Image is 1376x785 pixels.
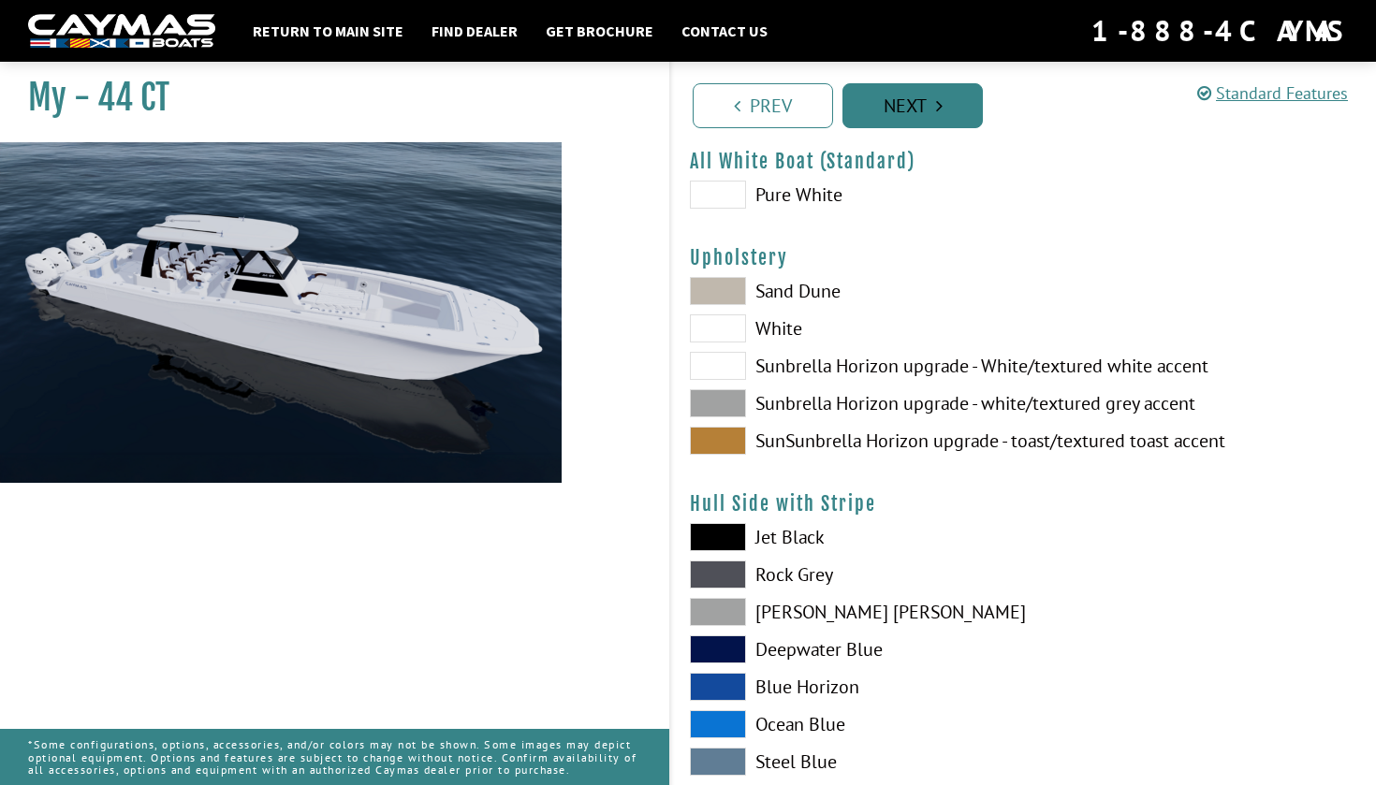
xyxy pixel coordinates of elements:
a: Find Dealer [422,19,527,43]
label: Rock Grey [690,560,1005,589]
h4: All White Boat (Standard) [690,150,1357,173]
a: Standard Features [1197,82,1348,104]
label: Ocean Blue [690,710,1005,738]
a: Get Brochure [536,19,663,43]
a: Return to main site [243,19,413,43]
a: Prev [693,83,833,128]
label: Steel Blue [690,748,1005,776]
label: Blue Horizon [690,673,1005,701]
label: Sunbrella Horizon upgrade - white/textured grey accent [690,389,1005,417]
h1: My - 44 CT [28,77,622,119]
label: Sunbrella Horizon upgrade - White/textured white accent [690,352,1005,380]
label: SunSunbrella Horizon upgrade - toast/textured toast accent [690,427,1005,455]
label: [PERSON_NAME] [PERSON_NAME] [690,598,1005,626]
ul: Pagination [688,80,1376,128]
label: Pure White [690,181,1005,209]
div: 1-888-4CAYMAS [1091,10,1348,51]
p: *Some configurations, options, accessories, and/or colors may not be shown. Some images may depic... [28,729,641,785]
a: Contact Us [672,19,777,43]
label: White [690,314,1005,342]
a: Next [842,83,983,128]
img: white-logo-c9c8dbefe5ff5ceceb0f0178aa75bf4bb51f6bca0971e226c86eb53dfe498488.png [28,14,215,49]
label: Jet Black [690,523,1005,551]
h4: Hull Side with Stripe [690,492,1357,516]
h4: Upholstery [690,246,1357,269]
label: Deepwater Blue [690,635,1005,663]
label: Sand Dune [690,277,1005,305]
